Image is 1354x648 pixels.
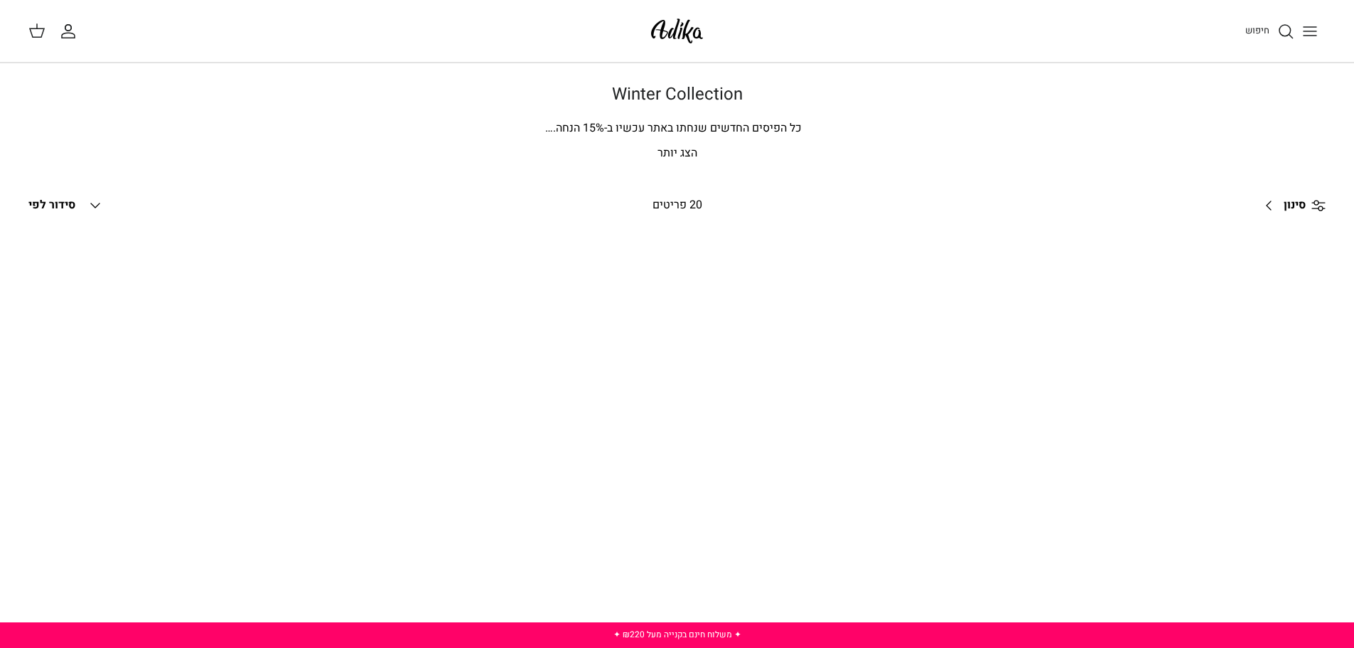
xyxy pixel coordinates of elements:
a: חיפוש [1245,23,1294,40]
img: Adika IL [647,14,707,48]
div: 20 פריטים [527,196,827,215]
span: 15 [583,119,596,137]
h1: Winter Collection [180,85,1175,105]
button: סידור לפי [28,190,104,221]
span: % הנחה. [545,119,604,137]
a: ✦ משלוח חינם בקנייה מעל ₪220 ✦ [613,628,741,641]
span: חיפוש [1245,23,1269,37]
span: סידור לפי [28,196,75,213]
span: סינון [1284,196,1306,215]
a: סינון [1255,188,1326,223]
p: הצג יותר [180,144,1175,163]
span: כל הפיסים החדשים שנחתו באתר עכשיו ב- [604,119,802,137]
a: החשבון שלי [60,23,82,40]
button: Toggle menu [1294,16,1326,47]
